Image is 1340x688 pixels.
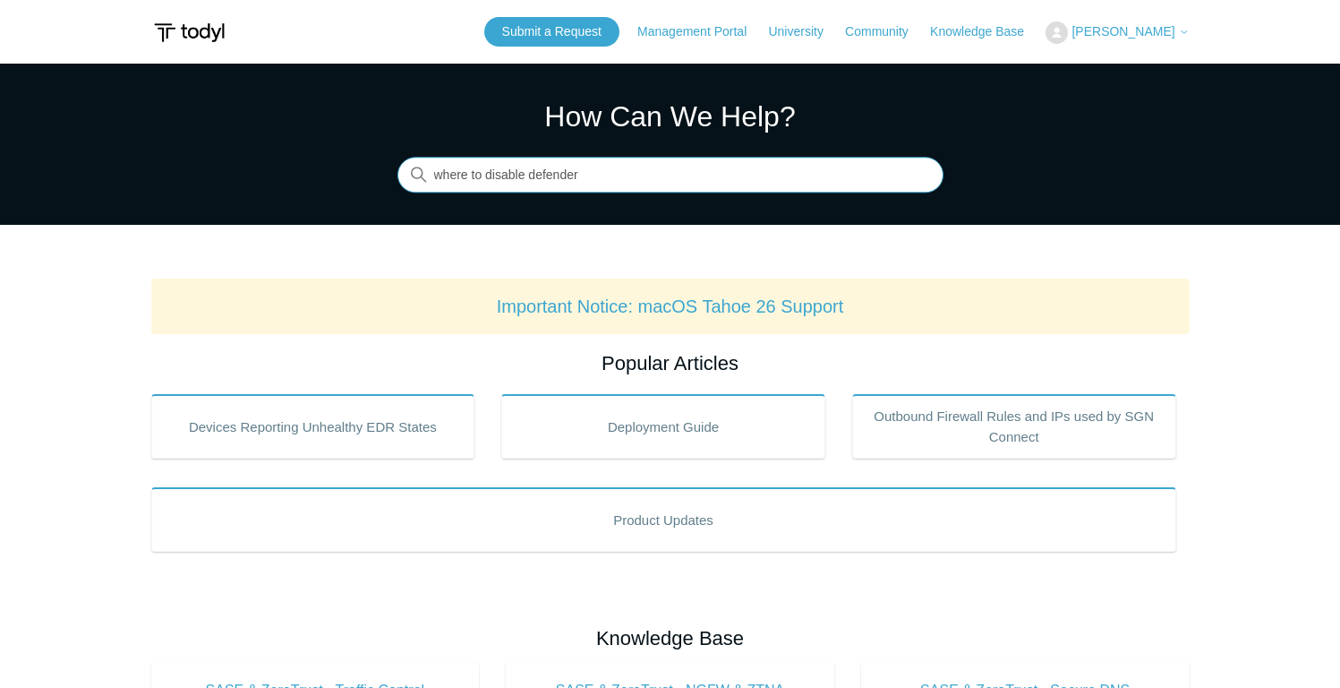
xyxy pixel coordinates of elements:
[501,394,825,459] a: Deployment Guide
[397,95,943,138] h1: How Can We Help?
[852,394,1176,459] a: Outbound Firewall Rules and IPs used by SGN Connect
[151,348,1190,378] h2: Popular Articles
[930,22,1042,41] a: Knowledge Base
[151,623,1190,653] h2: Knowledge Base
[151,16,227,49] img: Todyl Support Center Help Center home page
[845,22,926,41] a: Community
[151,487,1176,552] a: Product Updates
[1046,21,1189,44] button: [PERSON_NAME]
[151,394,475,459] a: Devices Reporting Unhealthy EDR States
[484,17,619,47] a: Submit a Request
[768,22,841,41] a: University
[397,158,943,193] input: Search
[1071,24,1174,39] span: [PERSON_NAME]
[637,22,764,41] a: Management Portal
[497,297,844,316] a: Important Notice: macOS Tahoe 26 Support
